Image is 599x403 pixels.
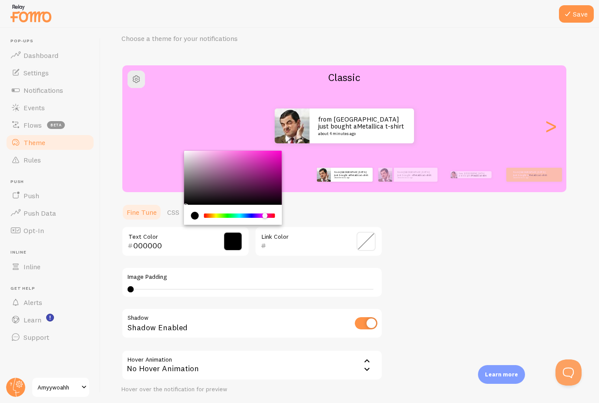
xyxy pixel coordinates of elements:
span: Push [10,179,95,185]
a: Amyywoahh [31,377,90,398]
a: Dashboard [5,47,95,64]
div: current color is #000000 [191,212,199,220]
p: Choose a theme for your notifications [121,34,330,44]
div: No Hover Animation [121,350,383,380]
a: Fine Tune [121,203,162,221]
div: Next slide [545,95,556,157]
span: Learn [24,315,41,324]
a: Settings [5,64,95,81]
a: Metallica t-shirt [471,174,486,177]
span: Pop-ups [10,38,95,44]
p: from [GEOGRAPHIC_DATA] just bought a [334,171,369,179]
span: Push [24,191,39,200]
iframe: Help Scout Beacon - Open [555,359,582,386]
span: Amyywoahh [37,382,79,393]
a: Push Data [5,204,95,222]
span: Notifications [24,86,63,95]
p: from [GEOGRAPHIC_DATA] just bought a [397,171,434,179]
div: Learn more [478,365,525,384]
img: fomo-relay-logo-orange.svg [9,2,53,24]
div: Chrome color picker [184,151,282,225]
a: Opt-In [5,222,95,239]
a: CSS [162,203,185,221]
span: Inline [10,250,95,255]
div: Hover over the notification for preview [121,386,383,393]
p: from [GEOGRAPHIC_DATA] just bought a [513,171,548,179]
a: Events [5,99,95,116]
span: Rules [24,156,41,164]
span: Events [24,103,45,112]
img: Fomo [317,168,331,182]
span: Opt-In [24,226,44,235]
span: Get Help [10,286,95,291]
h2: Classic [122,71,566,84]
a: Push [5,187,95,204]
span: Theme [24,138,45,147]
a: Metallica t-shirt [357,122,404,130]
span: Support [24,333,49,342]
svg: <p>Watch New Feature Tutorials!</p> [46,314,54,322]
a: Rules [5,151,95,169]
span: Alerts [24,298,42,307]
label: Image Padding [128,273,377,281]
a: Flows beta [5,116,95,134]
a: Metallica t-shirt [413,173,431,176]
a: Theme [5,134,95,151]
a: Support [5,328,95,346]
img: Fomo [378,168,392,182]
img: Fomo [450,171,457,178]
small: about 4 minutes ago [397,177,433,179]
a: Metallica t-shirt [528,173,547,176]
small: about 4 minutes ago [334,177,368,179]
a: Learn [5,311,95,328]
a: Alerts [5,294,95,311]
small: about 4 minutes ago [513,177,547,179]
span: Flows [24,121,42,129]
span: Inline [24,262,40,271]
div: Shadow Enabled [121,308,383,340]
p: Learn more [485,370,518,379]
small: about 4 minutes ago [318,132,403,136]
p: from [GEOGRAPHIC_DATA] just bought a [318,116,405,136]
span: beta [47,121,65,129]
img: Fomo [275,108,310,143]
a: Notifications [5,81,95,99]
span: Dashboard [24,51,58,60]
a: Inline [5,258,95,275]
span: Settings [24,68,49,77]
p: from [GEOGRAPHIC_DATA] just bought a [459,171,488,178]
a: Metallica t-shirt [350,173,368,176]
span: Push Data [24,209,56,217]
